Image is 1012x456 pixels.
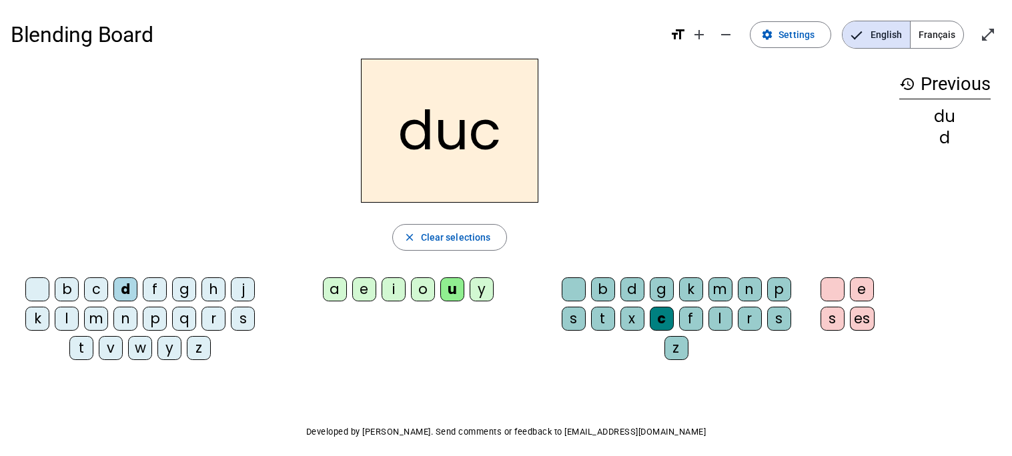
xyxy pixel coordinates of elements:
div: c [650,307,674,331]
div: g [650,277,674,301]
div: l [55,307,79,331]
div: r [201,307,225,331]
div: k [679,277,703,301]
div: o [411,277,435,301]
div: c [84,277,108,301]
mat-icon: format_size [670,27,686,43]
mat-icon: open_in_full [980,27,996,43]
div: v [99,336,123,360]
mat-icon: close [404,231,416,243]
div: r [738,307,762,331]
div: s [231,307,255,331]
div: w [128,336,152,360]
h3: Previous [899,69,991,99]
div: s [562,307,586,331]
div: d [620,277,644,301]
h2: duc [361,59,538,203]
mat-icon: remove [718,27,734,43]
div: p [767,277,791,301]
div: q [172,307,196,331]
div: b [55,277,79,301]
p: Developed by [PERSON_NAME]. Send comments or feedback to [EMAIL_ADDRESS][DOMAIN_NAME] [11,424,1001,440]
mat-icon: settings [761,29,773,41]
span: Français [911,21,963,48]
div: m [84,307,108,331]
div: j [231,277,255,301]
mat-icon: history [899,76,915,92]
mat-icon: add [691,27,707,43]
div: a [323,277,347,301]
div: n [113,307,137,331]
div: e [352,277,376,301]
div: t [69,336,93,360]
div: g [172,277,196,301]
div: f [679,307,703,331]
div: b [591,277,615,301]
div: d [113,277,137,301]
button: Increase font size [686,21,712,48]
div: z [664,336,688,360]
div: l [708,307,732,331]
div: h [201,277,225,301]
button: Clear selections [392,224,508,251]
div: t [591,307,615,331]
span: English [843,21,910,48]
div: du [899,109,991,125]
div: z [187,336,211,360]
div: m [708,277,732,301]
div: y [157,336,181,360]
div: s [767,307,791,331]
div: d [899,130,991,146]
h1: Blending Board [11,13,659,56]
button: Settings [750,21,831,48]
div: n [738,277,762,301]
button: Enter full screen [975,21,1001,48]
div: x [620,307,644,331]
div: s [821,307,845,331]
div: e [850,277,874,301]
div: k [25,307,49,331]
div: u [440,277,464,301]
span: Settings [779,27,815,43]
button: Decrease font size [712,21,739,48]
mat-button-toggle-group: Language selection [842,21,964,49]
div: f [143,277,167,301]
div: p [143,307,167,331]
span: Clear selections [421,229,491,245]
div: y [470,277,494,301]
div: i [382,277,406,301]
div: es [850,307,875,331]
